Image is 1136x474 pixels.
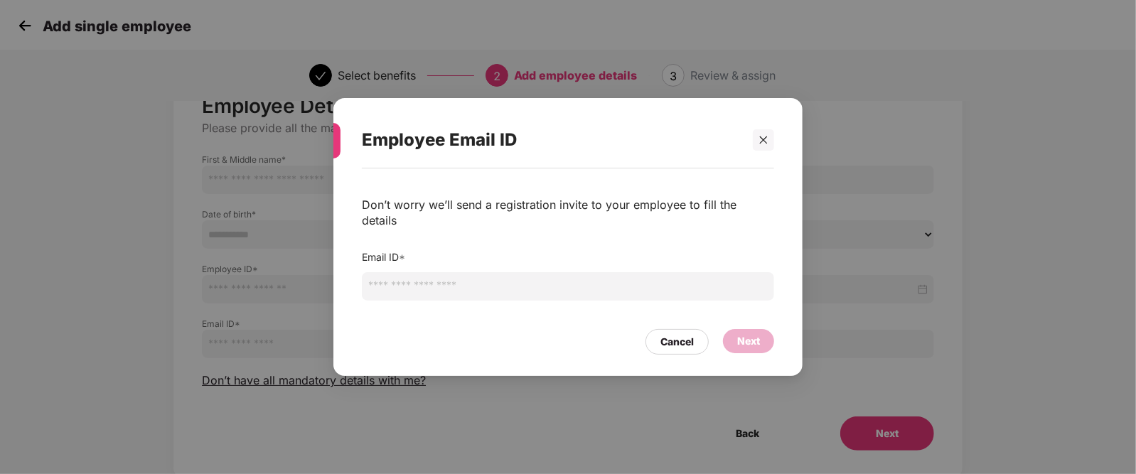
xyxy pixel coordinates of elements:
[362,251,405,263] label: Email ID
[759,135,768,145] span: close
[660,334,694,350] div: Cancel
[362,197,774,228] div: Don’t worry we’ll send a registration invite to your employee to fill the details
[737,333,760,349] div: Next
[362,112,740,168] div: Employee Email ID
